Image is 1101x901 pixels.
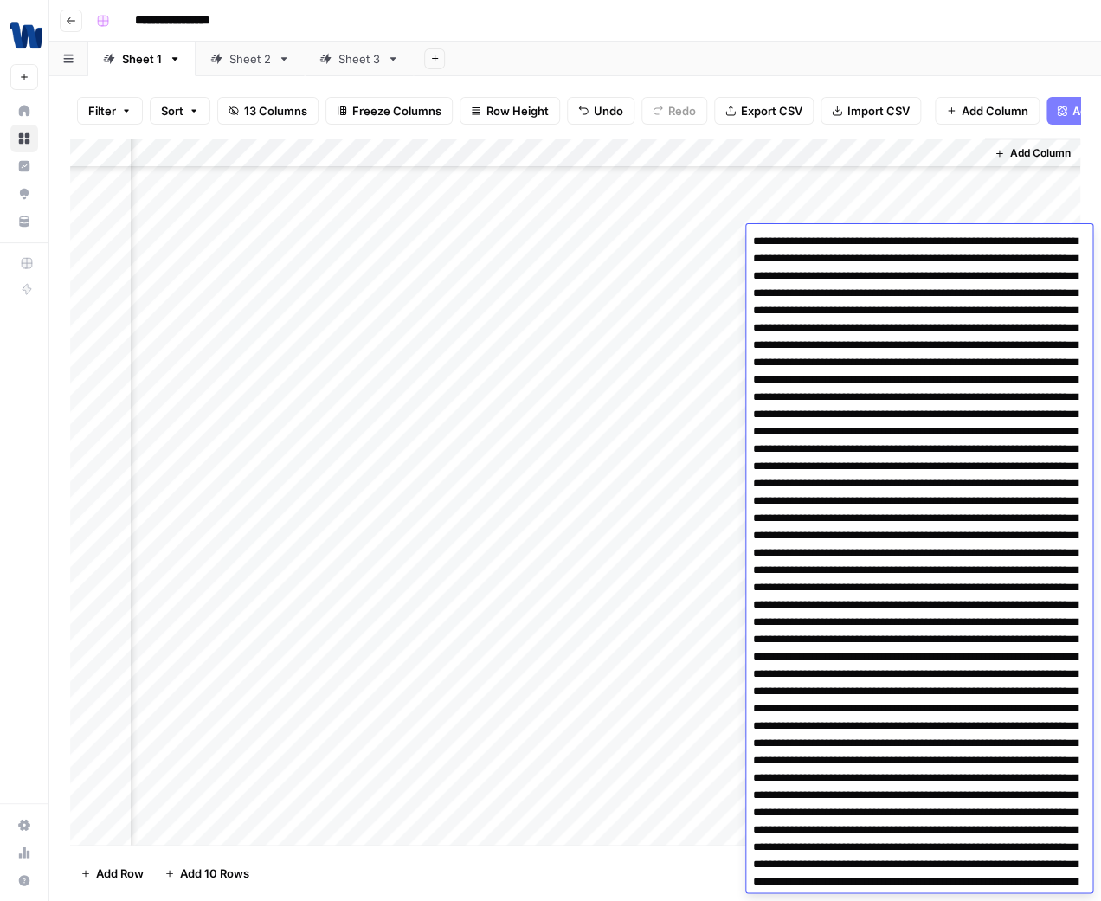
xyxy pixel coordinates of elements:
[10,208,38,235] a: Your Data
[10,839,38,866] a: Usage
[325,97,453,125] button: Freeze Columns
[88,42,196,76] a: Sheet 1
[668,102,696,119] span: Redo
[154,859,260,887] button: Add 10 Rows
[10,811,38,839] a: Settings
[988,142,1078,164] button: Add Column
[486,102,549,119] span: Row Height
[180,865,249,882] span: Add 10 Rows
[196,42,305,76] a: Sheet 2
[77,97,143,125] button: Filter
[567,97,634,125] button: Undo
[594,102,623,119] span: Undo
[935,97,1040,125] button: Add Column
[88,102,116,119] span: Filter
[10,866,38,894] button: Help + Support
[741,102,802,119] span: Export CSV
[460,97,560,125] button: Row Height
[10,14,38,57] button: Workspace: Wyndly
[962,102,1028,119] span: Add Column
[229,50,271,68] div: Sheet 2
[10,20,42,51] img: Wyndly Logo
[641,97,707,125] button: Redo
[10,125,38,152] a: Browse
[1010,145,1071,161] span: Add Column
[70,859,154,887] button: Add Row
[244,102,307,119] span: 13 Columns
[150,97,210,125] button: Sort
[10,152,38,180] a: Insights
[10,180,38,208] a: Opportunities
[122,50,162,68] div: Sheet 1
[847,102,910,119] span: Import CSV
[305,42,414,76] a: Sheet 3
[217,97,319,125] button: 13 Columns
[10,97,38,125] a: Home
[352,102,441,119] span: Freeze Columns
[821,97,921,125] button: Import CSV
[161,102,183,119] span: Sort
[714,97,814,125] button: Export CSV
[338,50,380,68] div: Sheet 3
[96,865,144,882] span: Add Row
